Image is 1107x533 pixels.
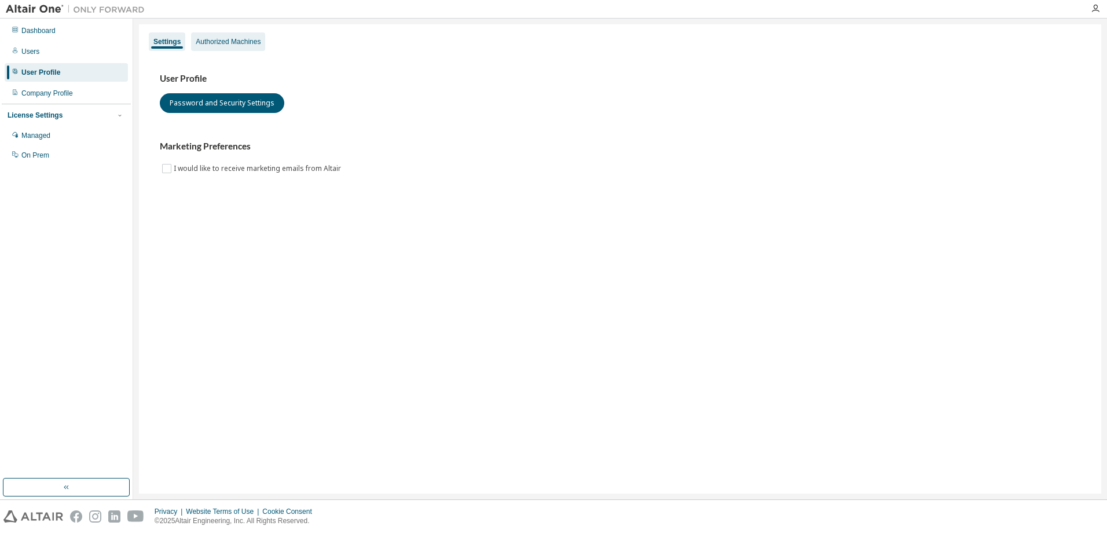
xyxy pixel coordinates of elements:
div: Managed [21,131,50,140]
div: Website Terms of Use [186,507,262,516]
p: © 2025 Altair Engineering, Inc. All Rights Reserved. [155,516,319,526]
div: Privacy [155,507,186,516]
div: Settings [153,37,181,46]
img: facebook.svg [70,510,82,523]
div: Company Profile [21,89,73,98]
button: Password and Security Settings [160,93,284,113]
img: altair_logo.svg [3,510,63,523]
img: linkedin.svg [108,510,120,523]
h3: Marketing Preferences [160,141,1080,152]
div: Dashboard [21,26,56,35]
div: User Profile [21,68,60,77]
div: Users [21,47,39,56]
h3: User Profile [160,73,1080,85]
div: Authorized Machines [196,37,261,46]
label: I would like to receive marketing emails from Altair [174,162,343,176]
img: instagram.svg [89,510,101,523]
div: Cookie Consent [262,507,318,516]
div: On Prem [21,151,49,160]
img: youtube.svg [127,510,144,523]
div: License Settings [8,111,63,120]
img: Altair One [6,3,151,15]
